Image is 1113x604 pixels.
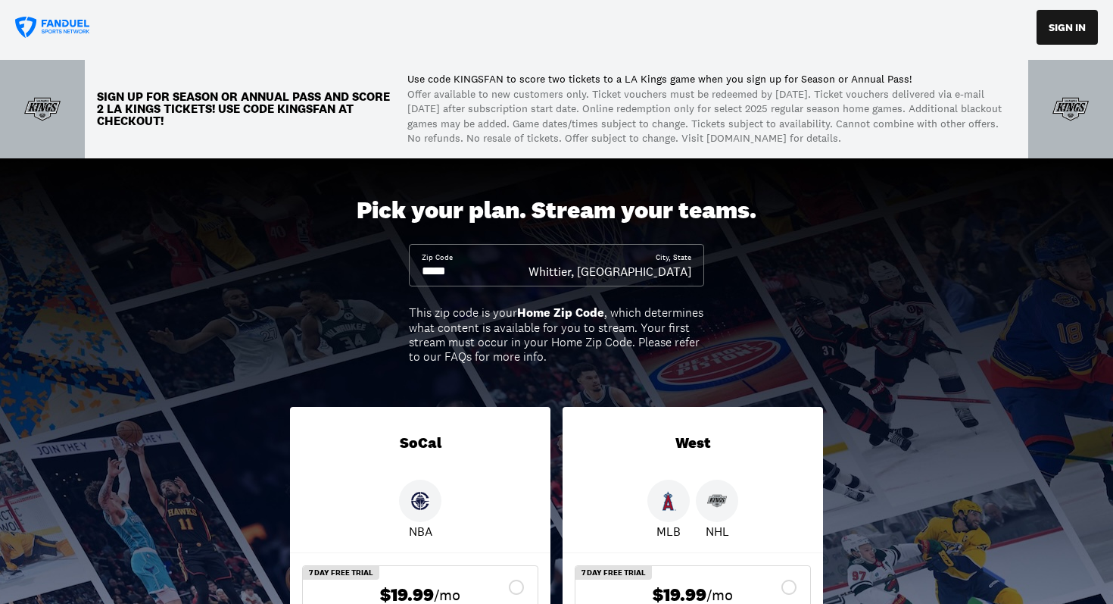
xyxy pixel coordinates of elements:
p: NHL [706,522,729,540]
img: Kings [707,491,727,511]
div: City, State [656,252,691,263]
div: Whittier, [GEOGRAPHIC_DATA] [528,263,691,280]
div: SoCal [290,407,550,480]
div: West [563,407,823,480]
img: Clippers [410,491,430,511]
b: Home Zip Code [517,305,604,321]
p: Use code KINGSFAN to score two tickets to a LA Kings game when you sign up for Season or Annual P... [407,72,1004,87]
img: Angels [659,491,678,511]
div: Zip Code [422,252,453,263]
div: This zip code is your , which determines what content is available for you to stream. Your first ... [409,305,704,364]
img: Team Logo [1052,91,1089,127]
div: Pick your plan. Stream your teams. [357,196,756,225]
div: 7 Day Free Trial [575,566,652,580]
p: Sign up for Season or Annual Pass and score 2 LA Kings TICKETS! Use code KINGSFAN at checkout! [97,91,395,127]
p: MLB [656,522,681,540]
p: NBA [409,522,432,540]
button: SIGN IN [1037,10,1098,45]
p: Offer available to new customers only. Ticket vouchers must be redeemed by [DATE]. Ticket voucher... [407,87,1004,146]
div: 7 Day Free Trial [303,566,379,580]
img: Team Logo [24,91,61,127]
